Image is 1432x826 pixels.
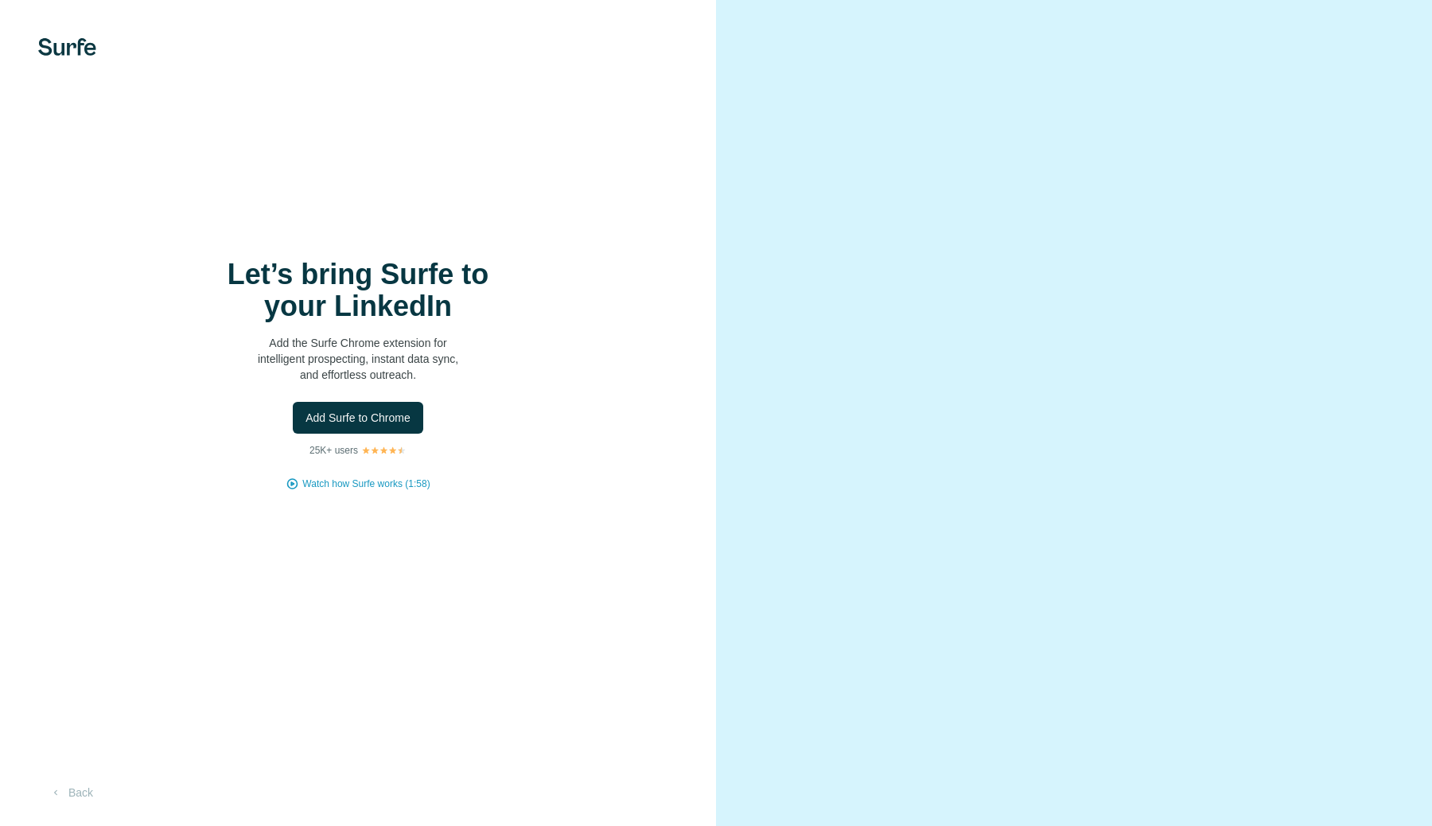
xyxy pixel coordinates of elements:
[38,778,104,807] button: Back
[199,259,517,322] h1: Let’s bring Surfe to your LinkedIn
[361,446,407,455] img: Rating Stars
[302,477,430,491] button: Watch how Surfe works (1:58)
[293,402,423,434] button: Add Surfe to Chrome
[309,443,358,458] p: 25K+ users
[199,335,517,383] p: Add the Surfe Chrome extension for intelligent prospecting, instant data sync, and effortless out...
[38,38,96,56] img: Surfe's logo
[305,410,411,426] span: Add Surfe to Chrome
